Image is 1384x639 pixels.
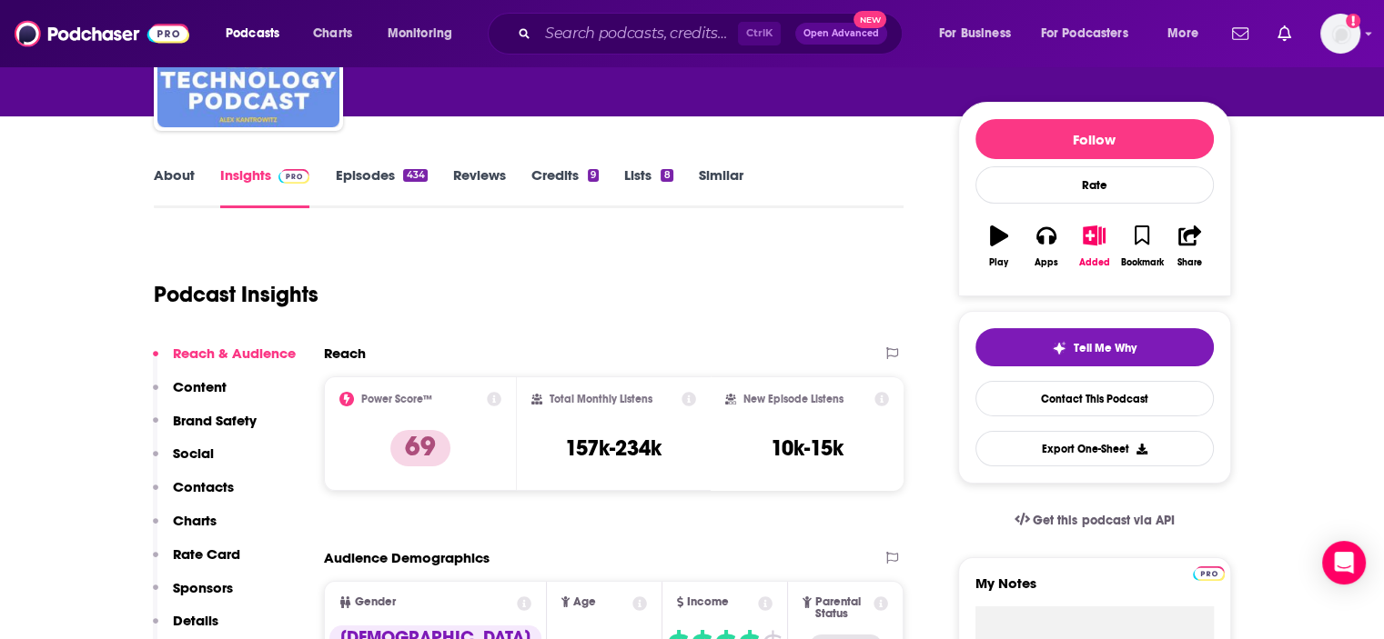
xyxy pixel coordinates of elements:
[550,393,652,405] h2: Total Monthly Listens
[1346,14,1360,28] svg: Add a profile image
[1079,257,1110,268] div: Added
[154,166,195,208] a: About
[815,596,871,620] span: Parental Status
[375,19,476,48] button: open menu
[926,19,1034,48] button: open menu
[989,257,1008,268] div: Play
[975,328,1214,366] button: tell me why sparkleTell Me Why
[573,596,596,608] span: Age
[173,545,240,563] p: Rate Card
[975,574,1214,606] label: My Notes
[1320,14,1360,54] span: Logged in as mindyn
[795,23,887,45] button: Open AdvancedNew
[1177,257,1202,268] div: Share
[1320,14,1360,54] img: User Profile
[324,344,366,362] h2: Reach
[1029,19,1155,48] button: open menu
[15,16,189,51] img: Podchaser - Follow, Share and Rate Podcasts
[153,444,214,478] button: Social
[220,166,310,208] a: InsightsPodchaser Pro
[1225,18,1256,49] a: Show notifications dropdown
[1041,21,1128,46] span: For Podcasters
[153,545,240,579] button: Rate Card
[153,478,234,512] button: Contacts
[173,412,257,429] p: Brand Safety
[1023,214,1070,279] button: Apps
[173,579,233,596] p: Sponsors
[1052,341,1066,355] img: tell me why sparkle
[335,166,427,208] a: Episodes434
[699,166,743,208] a: Similar
[153,512,217,545] button: Charts
[153,579,233,613] button: Sponsors
[1270,18,1298,49] a: Show notifications dropdown
[173,344,296,362] p: Reach & Audience
[975,381,1214,416] a: Contact This Podcast
[173,512,217,529] p: Charts
[588,169,599,182] div: 9
[324,549,490,566] h2: Audience Demographics
[975,166,1214,204] div: Rate
[687,596,729,608] span: Income
[361,393,432,405] h2: Power Score™
[213,19,303,48] button: open menu
[854,11,886,28] span: New
[975,119,1214,159] button: Follow
[1035,257,1058,268] div: Apps
[565,434,662,462] h3: 157k-234k
[1322,541,1366,584] div: Open Intercom Messenger
[1155,19,1221,48] button: open menu
[1070,214,1117,279] button: Added
[313,21,352,46] span: Charts
[1074,341,1136,355] span: Tell Me Why
[278,169,310,184] img: Podchaser Pro
[403,169,427,182] div: 434
[1118,214,1166,279] button: Bookmark
[505,13,920,55] div: Search podcasts, credits, & more...
[355,596,396,608] span: Gender
[173,444,214,462] p: Social
[975,431,1214,466] button: Export One-Sheet
[624,166,672,208] a: Lists8
[538,19,738,48] input: Search podcasts, credits, & more...
[939,21,1011,46] span: For Business
[301,19,363,48] a: Charts
[1193,564,1225,581] a: Pro website
[738,22,781,45] span: Ctrl K
[173,612,218,629] p: Details
[1033,513,1174,528] span: Get this podcast via API
[390,430,450,466] p: 69
[153,344,296,378] button: Reach & Audience
[771,434,844,462] h3: 10k-15k
[803,29,879,38] span: Open Advanced
[743,393,844,405] h2: New Episode Listens
[388,21,452,46] span: Monitoring
[153,412,257,445] button: Brand Safety
[173,378,227,395] p: Content
[975,214,1023,279] button: Play
[661,169,672,182] div: 8
[1320,14,1360,54] button: Show profile menu
[153,378,227,412] button: Content
[1120,257,1163,268] div: Bookmark
[173,478,234,495] p: Contacts
[1000,498,1189,543] a: Get this podcast via API
[531,166,599,208] a: Credits9
[1193,566,1225,581] img: Podchaser Pro
[226,21,279,46] span: Podcasts
[154,281,318,308] h1: Podcast Insights
[453,166,506,208] a: Reviews
[1167,21,1198,46] span: More
[1166,214,1213,279] button: Share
